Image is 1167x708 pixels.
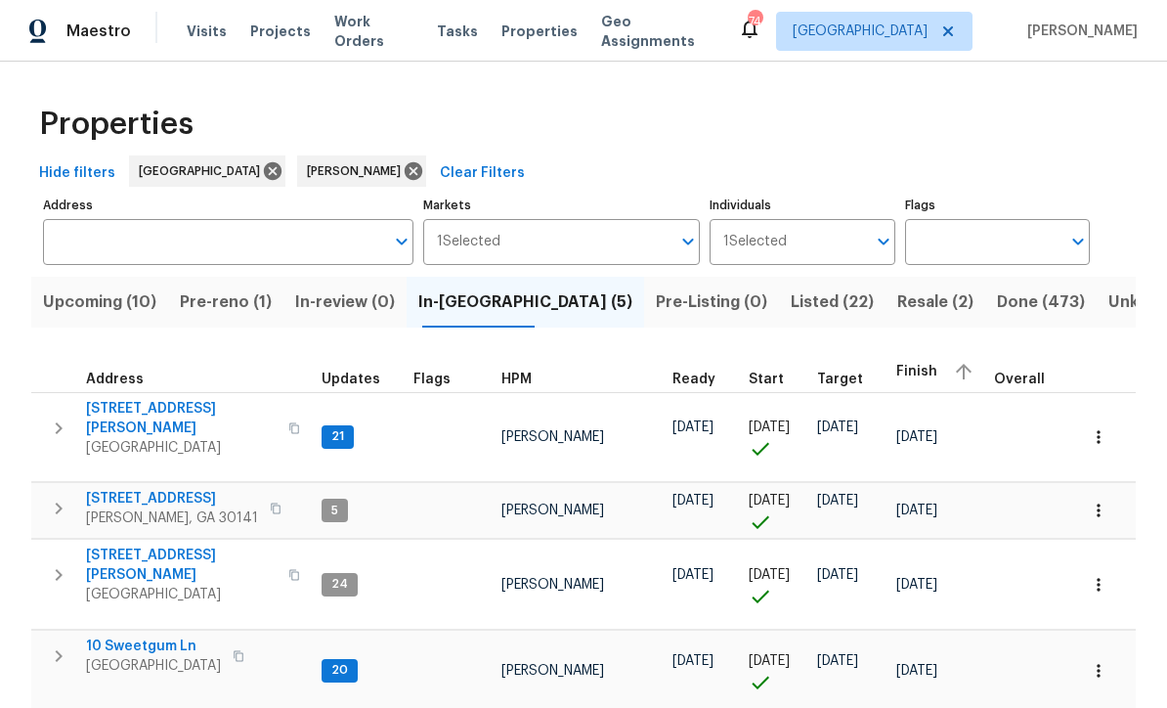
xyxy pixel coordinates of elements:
span: [PERSON_NAME] [501,504,604,517]
span: [GEOGRAPHIC_DATA] [86,585,277,604]
label: Individuals [710,199,894,211]
span: [GEOGRAPHIC_DATA] [86,656,221,676]
span: 20 [324,662,356,679]
div: Target renovation project end date [817,373,881,386]
span: [STREET_ADDRESS][PERSON_NAME] [86,546,277,585]
span: [DATE] [749,654,790,668]
button: Open [674,228,702,255]
div: [GEOGRAPHIC_DATA] [129,155,285,187]
span: 5 [324,503,346,519]
span: [DATE] [817,420,858,434]
span: Address [86,373,144,386]
span: Flags [413,373,451,386]
span: Tasks [437,24,478,38]
span: [PERSON_NAME] [501,430,604,444]
span: Clear Filters [440,161,525,186]
span: Start [749,373,784,386]
span: Ready [672,373,715,386]
span: [DATE] [817,654,858,668]
span: [PERSON_NAME] [501,664,604,678]
span: Pre-Listing (0) [656,288,767,316]
span: Projects [250,22,311,41]
span: 24 [324,576,356,593]
span: Properties [501,22,578,41]
span: [PERSON_NAME] [307,161,409,181]
span: HPM [501,373,532,386]
span: [STREET_ADDRESS] [86,489,258,509]
span: [DATE] [749,420,790,434]
span: [DATE] [672,654,713,668]
span: Updates [322,373,380,386]
td: Project started on time [741,392,809,482]
span: Visits [187,22,227,41]
span: [DATE] [896,430,937,444]
div: [PERSON_NAME] [297,155,426,187]
span: [PERSON_NAME] [1019,22,1138,41]
span: [GEOGRAPHIC_DATA] [139,161,268,181]
span: [DATE] [817,568,858,582]
div: Actual renovation start date [749,373,801,386]
span: [GEOGRAPHIC_DATA] [793,22,928,41]
span: Properties [39,114,194,134]
span: [DATE] [672,568,713,582]
span: [DATE] [749,494,790,508]
span: Geo Assignments [601,12,714,51]
span: Done (473) [997,288,1085,316]
button: Hide filters [31,155,123,192]
div: 74 [748,12,761,31]
span: Target [817,373,863,386]
span: [STREET_ADDRESS][PERSON_NAME] [86,399,277,438]
label: Flags [905,199,1090,211]
button: Open [870,228,897,255]
span: 1 Selected [723,234,787,250]
span: Upcoming (10) [43,288,156,316]
span: 21 [324,428,352,445]
div: Projected renovation finish date [896,357,978,386]
span: [DATE] [672,420,713,434]
td: Project started on time [741,540,809,630]
button: Open [388,228,415,255]
span: Overall [994,373,1045,386]
div: Days past target finish date [994,373,1062,386]
label: Markets [423,199,701,211]
span: [GEOGRAPHIC_DATA] [86,438,277,458]
label: Address [43,199,413,211]
span: Work Orders [334,12,413,51]
span: Hide filters [39,161,115,186]
button: Clear Filters [432,155,533,192]
span: Maestro [66,22,131,41]
span: [PERSON_NAME] [501,578,604,592]
span: [DATE] [672,494,713,508]
span: [DATE] [896,664,937,678]
span: [PERSON_NAME], GA 30141 [86,509,258,528]
td: Project started on time [741,483,809,539]
span: Listed (22) [791,288,874,316]
div: Earliest renovation start date (first business day after COE or Checkout) [672,373,733,386]
span: Resale (2) [897,288,973,316]
span: [DATE] [896,578,937,592]
span: [DATE] [817,494,858,508]
span: Pre-reno (1) [180,288,272,316]
span: Finish [896,365,937,378]
span: 1 Selected [437,234,500,250]
span: [DATE] [896,504,937,517]
span: In-review (0) [295,288,395,316]
span: In-[GEOGRAPHIC_DATA] (5) [418,288,632,316]
button: Open [1064,228,1092,255]
span: 10 Sweetgum Ln [86,637,221,656]
span: [DATE] [749,568,790,582]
